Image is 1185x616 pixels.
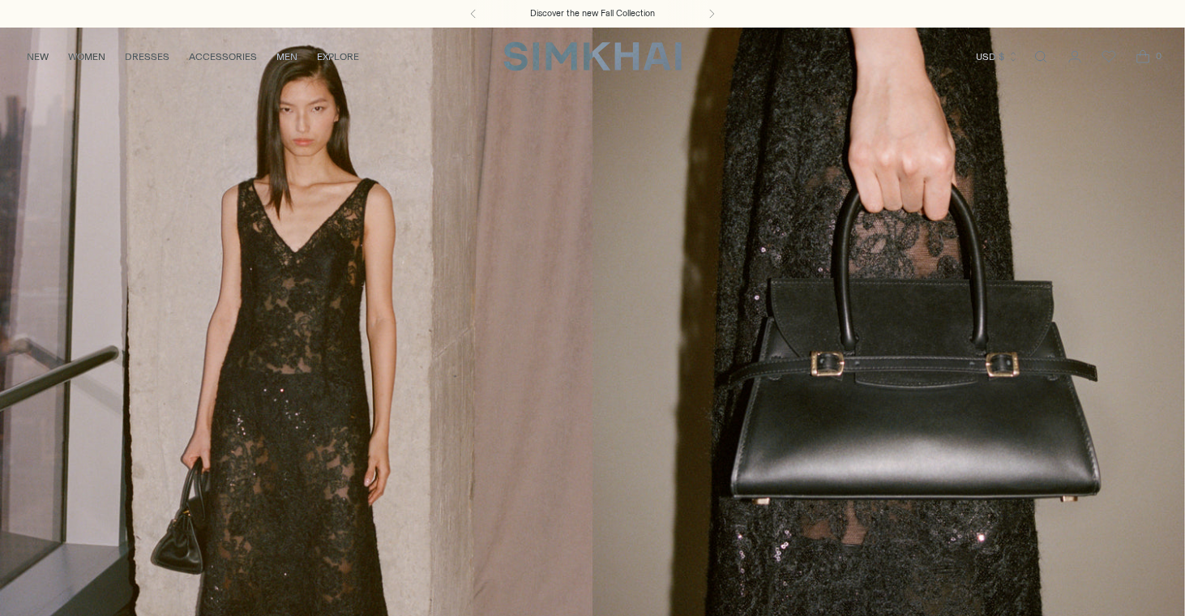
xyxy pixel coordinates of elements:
[317,39,359,75] a: EXPLORE
[1151,49,1166,63] span: 0
[68,39,105,75] a: WOMEN
[1093,41,1125,73] a: Wishlist
[1127,41,1159,73] a: Open cart modal
[1025,41,1057,73] a: Open search modal
[27,39,49,75] a: NEW
[1059,41,1091,73] a: Go to the account page
[189,39,257,75] a: ACCESSORIES
[976,39,1019,75] button: USD $
[503,41,682,72] a: SIMKHAI
[125,39,169,75] a: DRESSES
[530,7,655,20] a: Discover the new Fall Collection
[276,39,297,75] a: MEN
